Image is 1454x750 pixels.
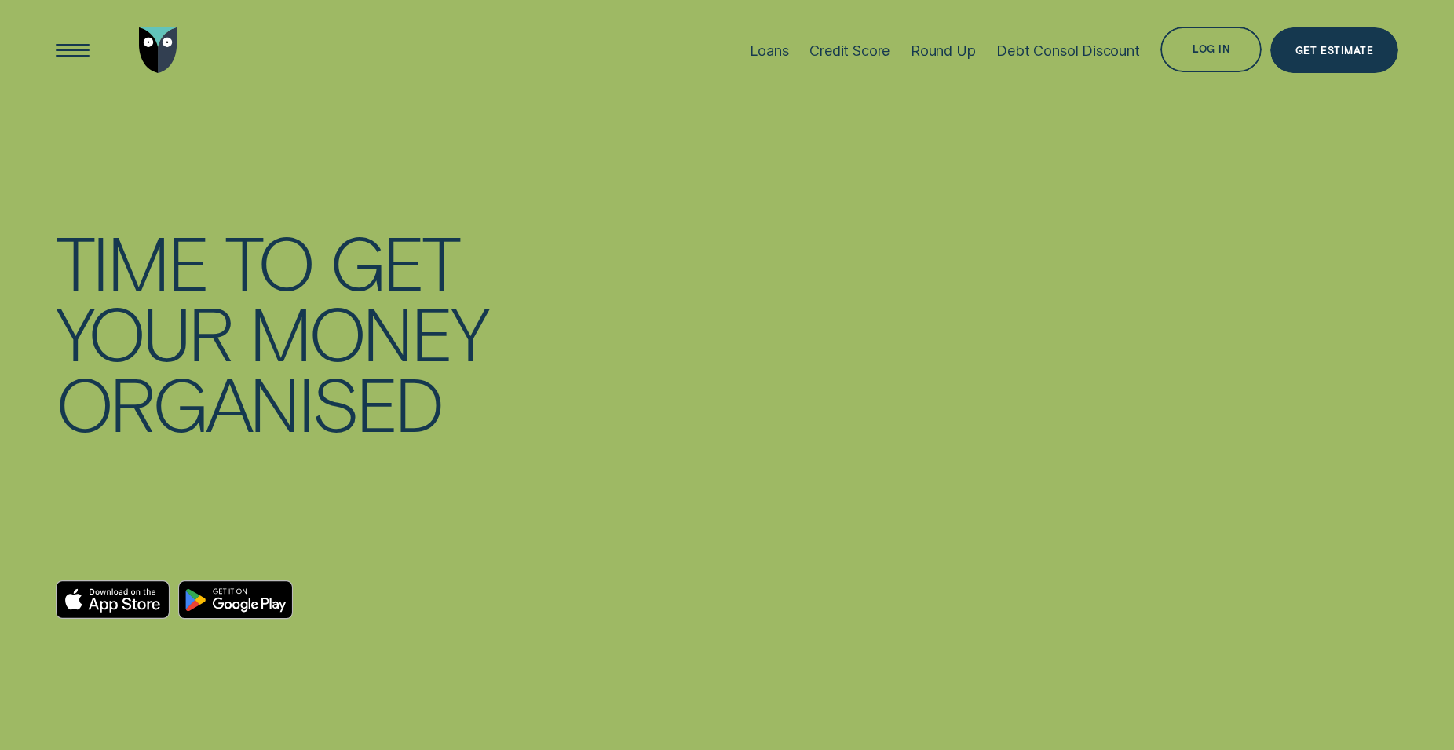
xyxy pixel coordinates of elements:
button: Log in [1160,27,1262,72]
div: Credit Score [809,42,890,59]
a: Android App on Google Play [178,580,293,619]
a: Get Estimate [1270,27,1398,73]
h4: TIME TO GET YOUR MONEY ORGANISED [56,226,493,437]
img: Wisr [139,27,177,73]
button: Open Menu [49,27,95,73]
a: Download on the App Store [56,580,170,619]
div: Debt Consol Discount [996,42,1139,59]
div: Round Up [911,42,976,59]
div: Loans [750,42,789,59]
